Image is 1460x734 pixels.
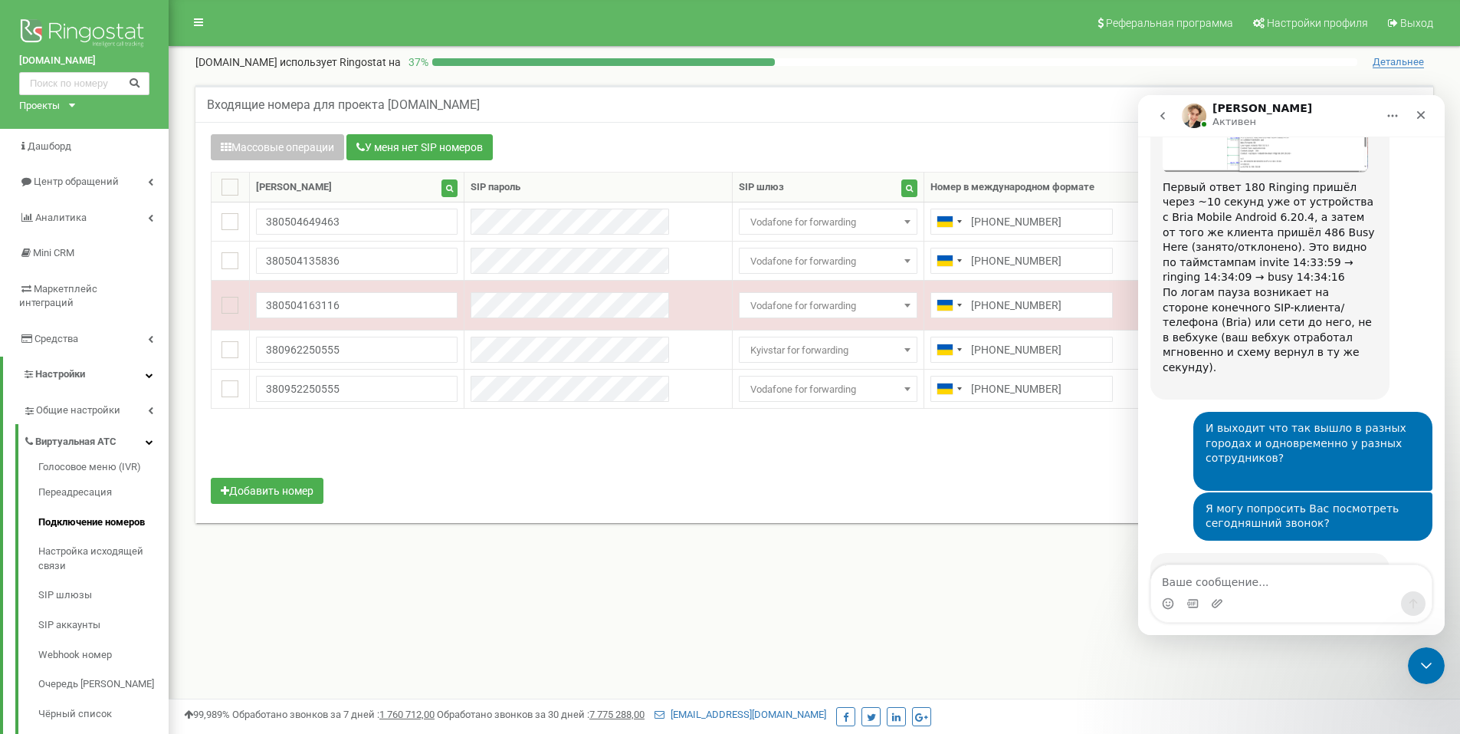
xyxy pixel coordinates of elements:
[211,478,323,504] button: Добавить номер
[930,376,1113,402] input: 050 123 4567
[401,54,432,70] p: 37 %
[34,333,78,344] span: Средства
[930,292,1113,318] input: 050 123 4567
[744,251,912,272] span: Vodafone for forwarding
[12,317,294,397] div: Алексей говорит…
[232,709,435,720] span: Обработано звонков за 7 дней :
[931,249,966,273] div: Telephone country code
[280,56,401,68] span: использует Ringostat на
[38,508,169,538] a: Подключение номеров
[931,377,966,401] div: Telephone country code
[35,435,116,449] span: Виртуальная АТС
[38,640,169,670] a: Webhook номер
[38,460,169,479] a: Голосовое меню (IVR)
[655,709,826,720] a: [EMAIL_ADDRESS][DOMAIN_NAME]
[931,293,966,318] div: Telephone country code
[19,283,97,309] span: Маркетплейс интеграций
[464,173,733,202] th: SIP пароль
[744,212,912,233] span: Vodafone for forwarding
[931,337,966,362] div: Telephone country code
[744,340,912,361] span: Kyivstar for forwarding
[930,180,1094,195] div: Номер в международном формате
[67,326,282,386] div: И выходит что так вышло в разных городах и одновременно у разных сотрудников? ​
[36,403,120,418] span: Общие настройки
[184,709,230,720] span: 99,989%
[12,458,251,506] div: Да, какой именно звонок нужно проверить?
[207,98,480,112] h5: Входящие номера для проекта [DOMAIN_NAME]
[1400,17,1433,29] span: Выход
[33,247,74,258] span: Mini CRM
[23,424,169,456] a: Виртуальная АТС
[1138,95,1445,635] iframe: Intercom live chat
[930,209,1113,235] input: 050 123 4567
[739,376,917,402] span: Vodafone for forwarding
[12,397,294,458] div: Алексей говорит…
[19,99,60,114] div: Проекты
[38,699,169,729] a: Чёрный список
[739,292,917,318] span: Vodafone for forwarding
[744,379,912,400] span: Vodafone for forwarding
[263,496,287,521] button: Отправить сообщение…
[25,85,239,190] div: Первый ответ 180 Ringing пришёл через ~10 секунд уже от устройства с Bria Mobile Android 6.20.4, ...
[744,295,912,317] span: Vodafone for forwarding
[38,611,169,640] a: SIP аккаунты
[13,470,294,496] textarea: Ваше сообщение...
[67,406,282,436] div: Я могу попросить Вас посмотреть сегодняшний звонок?
[19,15,149,54] img: Ringostat logo
[1408,647,1445,684] iframe: Intercom live chat
[739,248,917,274] span: Vodafone for forwarding
[24,502,36,515] button: Средство выбора эмодзи
[38,670,169,699] a: Очередь [PERSON_NAME]
[35,212,87,223] span: Аналитика
[23,393,169,424] a: Общие настройки
[256,180,332,195] div: [PERSON_NAME]
[379,709,435,720] u: 1 760 712,00
[437,709,645,720] span: Обработано звонков за 30 дней :
[38,537,169,581] a: Настройка исходящей связи
[38,581,169,611] a: SIP шлюзы
[930,337,1113,363] input: 050 123 4567
[19,72,149,95] input: Поиск по номеру
[35,368,85,380] span: Настройки
[1106,17,1233,29] span: Реферальная программа
[1373,56,1424,68] span: Детальнее
[19,54,149,68] a: [DOMAIN_NAME]
[3,357,169,393] a: Настройки
[28,140,71,152] span: Дашборд
[38,478,169,508] a: Переадресация
[1267,17,1368,29] span: Настройки профиля
[931,209,966,234] div: Telephone country code
[589,709,645,720] u: 7 775 288,00
[739,180,784,195] div: SIP шлюз
[25,190,239,295] div: По логам пауза возникает на стороне конечного SIP-клиента/телефона (Bria) или сети до него, не в ...
[73,502,85,515] button: Добавить вложение
[739,337,917,363] span: Kyivstar for forwarding
[211,134,344,160] button: Массовые операции
[55,317,294,395] div: И выходит что так вышло в разных городах и одновременно у разных сотрудников?​
[739,209,917,235] span: Vodafone for forwarding
[25,467,239,497] div: Да, какой именно звонок нужно проверить?
[48,502,61,515] button: Средство выбора GIF-файла
[12,458,294,534] div: Volodymyr говорит…
[34,176,119,187] span: Центр обращений
[346,134,493,160] button: У меня нет SIP номеров
[195,54,401,70] p: [DOMAIN_NAME]
[930,248,1113,274] input: 050 123 4567
[55,397,294,446] div: Я могу попросить Вас посмотреть сегодняшний звонок?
